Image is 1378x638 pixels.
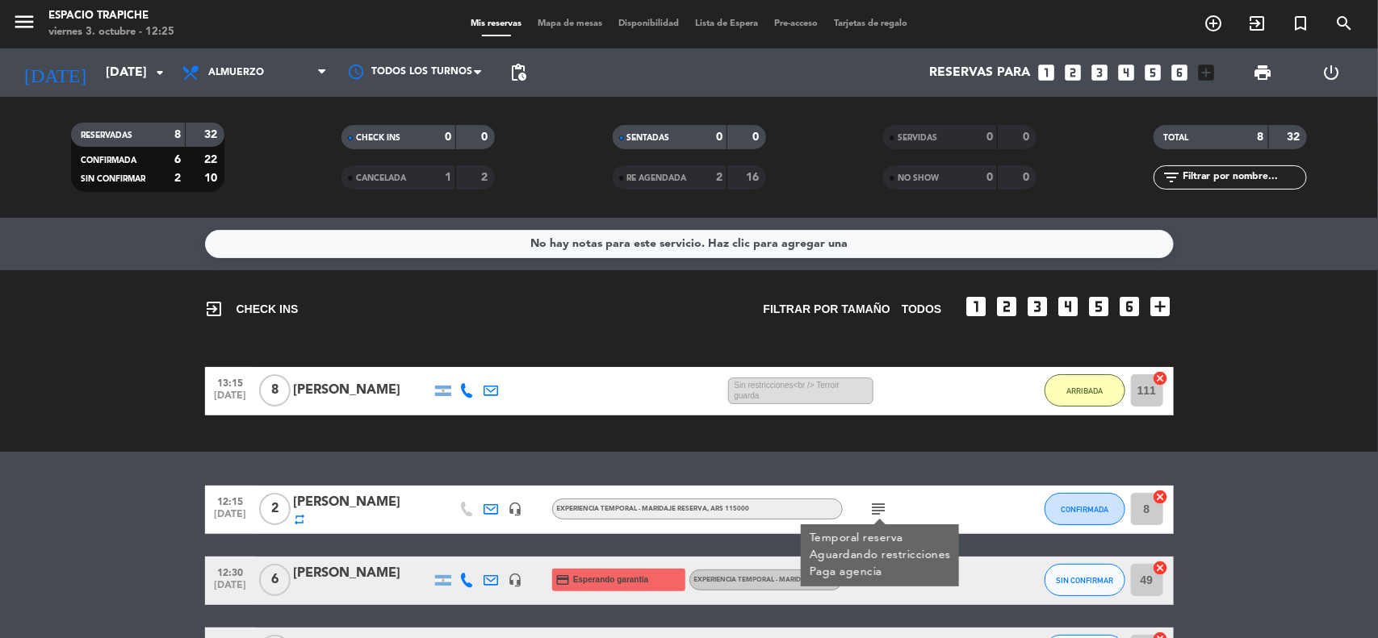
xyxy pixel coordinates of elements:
i: subject [869,499,889,519]
span: TOTAL [1163,134,1188,142]
span: CANCELADA [356,174,406,182]
i: looks_4 [1116,62,1137,83]
span: CHECK INS [356,134,400,142]
span: Filtrar por tamaño [764,300,890,319]
i: credit_card [556,573,571,587]
span: SENTADAS [627,134,670,142]
i: looks_3 [1090,62,1111,83]
strong: 0 [986,131,993,143]
i: looks_5 [1087,294,1112,319]
span: [DATE] [211,390,251,409]
div: [PERSON_NAME] [294,380,431,401]
i: add_box [1148,294,1174,319]
i: cancel [1153,370,1169,386]
strong: 22 [204,154,220,165]
i: looks_two [995,294,1020,319]
span: 2 [259,493,291,525]
i: looks_two [1063,62,1084,83]
span: Pre-acceso [766,19,826,28]
span: RE AGENDADA [627,174,687,182]
span: [DATE] [211,580,251,598]
strong: 6 [174,154,181,165]
strong: 0 [445,131,451,143]
div: Temporal reserva Aguardando restricciones Paga agencia [809,530,950,581]
span: Mapa de mesas [530,19,610,28]
div: LOG OUT [1297,48,1366,97]
div: Espacio Trapiche [48,8,174,24]
span: Experiencia Temporal - Maridaje Reserva [557,506,750,512]
span: Disponibilidad [610,19,687,28]
span: TODOS [902,300,942,319]
span: Sin restricciones<br /> Terroir guarda [728,377,873,405]
i: exit_to_app [205,299,224,319]
i: looks_one [964,294,990,319]
span: 6 [259,564,291,596]
span: Tarjetas de regalo [826,19,915,28]
i: headset_mic [509,502,523,516]
span: 8 [259,374,291,407]
span: 13:15 [211,373,251,391]
i: cancel [1153,489,1169,505]
div: [PERSON_NAME] [294,492,431,513]
span: RESERVADAS [81,131,132,140]
span: CONFIRMADA [1061,505,1108,514]
strong: 0 [1023,172,1032,183]
i: add_circle_outline [1204,14,1223,33]
i: search [1334,14,1354,33]
strong: 10 [204,173,220,184]
strong: 32 [1288,131,1304,143]
span: Reservas para [930,65,1031,81]
i: power_settings_new [1321,63,1341,82]
span: CHECK INS [205,299,299,319]
i: menu [12,10,36,34]
span: print [1253,63,1272,82]
button: SIN CONFIRMAR [1045,564,1125,596]
i: repeat [294,513,307,526]
span: [DATE] [211,509,251,527]
i: headset_mic [509,573,523,587]
strong: 32 [204,129,220,140]
div: No hay notas para este servicio. Haz clic para agregar una [530,235,848,253]
i: looks_3 [1025,294,1051,319]
button: ARRIBADA [1045,374,1125,407]
i: [DATE] [12,55,98,90]
strong: 0 [1023,131,1032,143]
span: Lista de Espera [687,19,766,28]
div: viernes 3. octubre - 12:25 [48,24,174,40]
strong: 2 [174,173,181,184]
span: SIN CONFIRMAR [1056,576,1113,585]
span: Esperando garantía [573,573,648,586]
span: Experiencia Temporal - Maridaje Reserva [694,577,887,583]
span: SERVIDAS [898,134,937,142]
span: Almuerzo [208,67,264,78]
button: menu [12,10,36,40]
i: cancel [1153,560,1169,576]
input: Filtrar por nombre... [1181,169,1306,186]
i: looks_6 [1117,294,1143,319]
strong: 16 [746,172,762,183]
span: SIN CONFIRMAR [81,175,145,183]
span: ARRIBADA [1066,386,1103,395]
button: CONFIRMADA [1045,493,1125,525]
i: looks_4 [1056,294,1082,319]
span: 12:30 [211,562,251,581]
span: , ARS 115000 [708,506,750,512]
i: turned_in_not [1291,14,1310,33]
i: looks_6 [1170,62,1191,83]
span: pending_actions [509,63,528,82]
div: [PERSON_NAME] [294,563,431,584]
i: exit_to_app [1247,14,1267,33]
span: CONFIRMADA [81,156,136,165]
strong: 0 [482,131,492,143]
strong: 0 [716,131,723,143]
strong: 1 [445,172,451,183]
strong: 8 [1258,131,1264,143]
strong: 0 [986,172,993,183]
strong: 2 [716,172,723,183]
i: filter_list [1162,168,1181,187]
strong: 8 [174,129,181,140]
span: 12:15 [211,491,251,510]
i: looks_one [1037,62,1058,83]
i: looks_5 [1143,62,1164,83]
strong: 2 [482,172,492,183]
